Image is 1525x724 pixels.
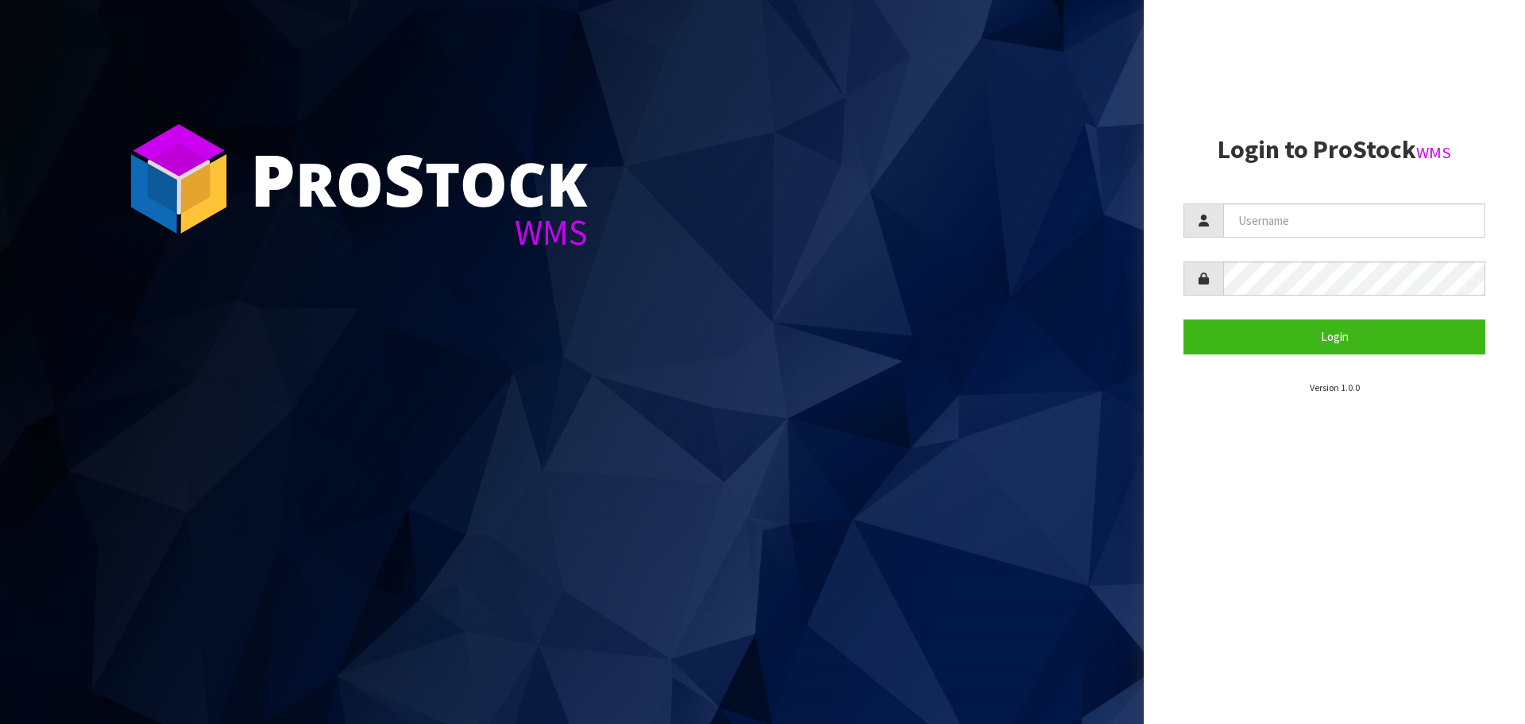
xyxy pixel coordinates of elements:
[119,119,238,238] img: ProStock Cube
[250,215,588,250] div: WMS
[250,130,295,227] span: P
[250,143,588,215] div: ro tock
[1223,203,1485,238] input: Username
[1183,136,1485,164] h2: Login to ProStock
[1416,142,1451,163] small: WMS
[1310,381,1360,393] small: Version 1.0.0
[384,130,425,227] span: S
[1183,319,1485,354] button: Login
